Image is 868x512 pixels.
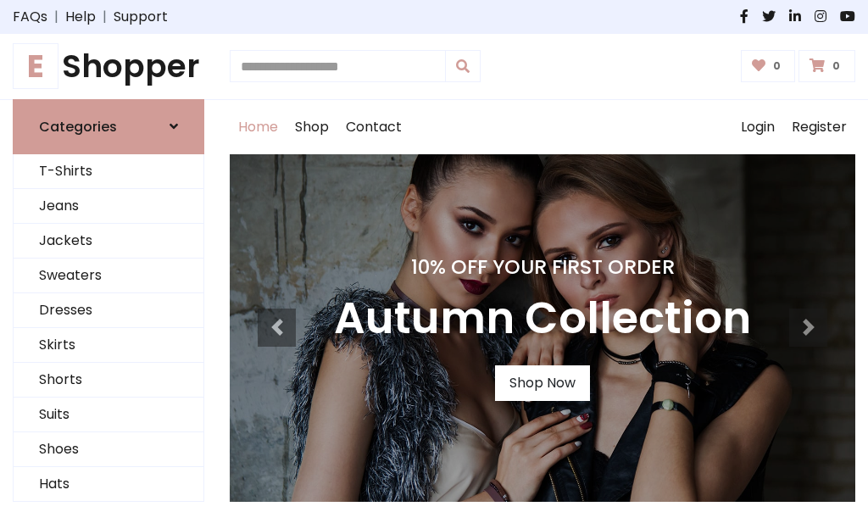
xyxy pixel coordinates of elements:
[495,365,590,401] a: Shop Now
[14,363,203,398] a: Shorts
[14,398,203,432] a: Suits
[334,255,751,279] h4: 10% Off Your First Order
[47,7,65,27] span: |
[13,7,47,27] a: FAQs
[14,293,203,328] a: Dresses
[14,259,203,293] a: Sweaters
[14,328,203,363] a: Skirts
[14,154,203,189] a: T-Shirts
[39,119,117,135] h6: Categories
[287,100,337,154] a: Shop
[798,50,855,82] a: 0
[769,58,785,74] span: 0
[230,100,287,154] a: Home
[337,100,410,154] a: Contact
[14,432,203,467] a: Shoes
[828,58,844,74] span: 0
[13,47,204,86] a: EShopper
[114,7,168,27] a: Support
[14,224,203,259] a: Jackets
[732,100,783,154] a: Login
[13,43,58,89] span: E
[14,467,203,502] a: Hats
[96,7,114,27] span: |
[65,7,96,27] a: Help
[783,100,855,154] a: Register
[14,189,203,224] a: Jeans
[13,99,204,154] a: Categories
[334,292,751,345] h3: Autumn Collection
[741,50,796,82] a: 0
[13,47,204,86] h1: Shopper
